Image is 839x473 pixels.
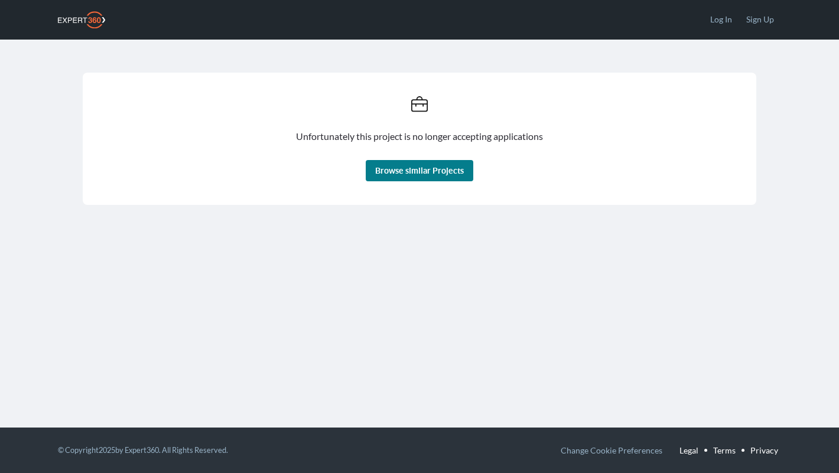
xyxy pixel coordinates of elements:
small: © Copyright 2025 by Expert360. All Rights Reserved. [58,445,228,455]
a: Terms [713,442,736,458]
span: Unfortunately this project is no longer accepting applications [296,131,543,142]
img: Expert360 [58,11,105,28]
svg: icon [411,96,428,113]
a: Privacy [750,442,778,458]
a: Legal [679,442,698,458]
a: Browse similar Projects [366,160,473,181]
button: Change Cookie Preferences [561,442,662,458]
